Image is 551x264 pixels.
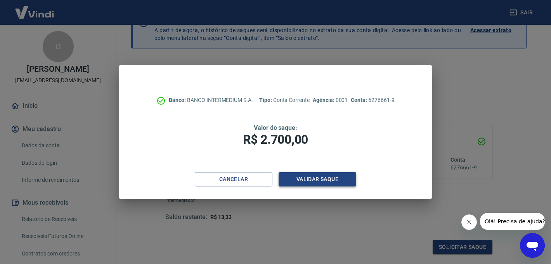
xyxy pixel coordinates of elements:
[313,97,336,103] span: Agência:
[243,132,308,147] span: R$ 2.700,00
[313,96,348,104] p: 0001
[254,124,297,131] span: Valor do saque:
[461,214,477,230] iframe: Fechar mensagem
[5,5,65,12] span: Olá! Precisa de ajuda?
[520,233,545,258] iframe: Botão para abrir a janela de mensagens
[351,97,368,103] span: Conta:
[169,97,187,103] span: Banco:
[279,172,356,186] button: Validar saque
[259,97,273,103] span: Tipo:
[259,96,310,104] p: Conta Corrente
[195,172,272,186] button: Cancelar
[351,96,394,104] p: 6276661-9
[169,96,253,104] p: BANCO INTERMEDIUM S.A.
[480,213,545,230] iframe: Mensagem da empresa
